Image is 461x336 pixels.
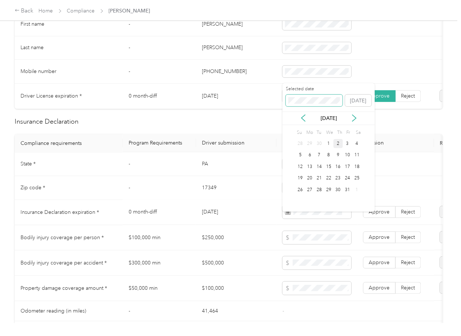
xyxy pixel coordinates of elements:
div: 30 [314,139,324,148]
td: $100,000 min [123,225,196,251]
div: 10 [343,151,353,160]
td: [PERSON_NAME] [196,12,277,36]
td: Insurance Declaration expiration * [15,200,123,225]
td: [PERSON_NAME] [196,36,277,60]
th: Reviewer input [277,134,357,153]
td: Mobile number [15,60,123,84]
div: 15 [324,162,333,171]
div: 14 [314,162,324,171]
div: 18 [352,162,362,171]
span: Approve [369,209,390,215]
a: Compliance [67,8,95,14]
div: 29 [324,185,333,194]
span: Odometer reading (in miles) [21,308,86,314]
span: Reject [401,93,415,99]
td: 0 month-diff [123,200,196,225]
span: Approve [369,234,390,241]
div: 29 [305,139,315,148]
span: State * [21,161,36,167]
td: PA [196,153,277,176]
iframe: Everlance-gr Chat Button Frame [420,295,461,336]
td: - [123,60,196,84]
span: Last name [21,44,44,51]
span: Reject [401,234,415,241]
div: We [325,128,333,138]
td: $100,000 [196,276,277,301]
span: - [283,308,284,314]
span: Reject [401,285,415,291]
h2: Insurance Declaration [15,117,443,127]
div: 1 [324,139,333,148]
div: 1 [352,185,362,194]
div: 13 [305,162,315,171]
span: [PERSON_NAME] [109,7,150,15]
td: $250,000 [196,225,277,251]
div: 5 [296,151,305,160]
div: Tu [316,128,322,138]
td: Last name [15,36,123,60]
td: Bodily injury coverage per person * [15,225,123,251]
td: $500,000 [196,251,277,276]
td: State * [15,153,123,176]
td: - [123,36,196,60]
td: [DATE] [196,200,277,225]
div: Back [15,7,34,15]
th: Program Requirements [123,134,196,153]
td: Property damage coverage amount * [15,276,123,301]
div: 21 [314,174,324,183]
div: Mo [305,128,313,138]
span: Approve [369,260,390,266]
span: Mobile number [21,68,56,74]
td: Bodily injury coverage per accident * [15,251,123,276]
div: 25 [352,174,362,183]
td: First name [15,12,123,36]
div: 7 [314,151,324,160]
th: Decision [357,134,434,153]
td: 17349 [196,176,277,200]
div: 26 [296,185,305,194]
td: - [123,153,196,176]
div: 12 [296,162,305,171]
span: Approve [369,93,390,99]
div: 6 [305,151,315,160]
span: Zip code * [21,185,45,191]
span: Property damage coverage amount * [21,285,107,291]
td: Driver License expiration * [15,84,123,109]
div: Su [296,128,303,138]
td: $300,000 min [123,251,196,276]
span: Approve [369,285,390,291]
td: 41,464 [196,301,277,321]
div: 9 [333,151,343,160]
div: 31 [343,185,353,194]
span: Bodily injury coverage per person * [21,234,104,241]
td: - [123,301,196,321]
div: 28 [314,185,324,194]
th: Driver submission [196,134,277,153]
th: Compliance requirements [15,134,123,153]
td: - [123,12,196,36]
div: 27 [305,185,315,194]
a: Home [39,8,53,14]
div: Th [336,128,343,138]
td: [DATE] [196,84,277,109]
td: Zip code * [15,176,123,200]
div: 28 [296,139,305,148]
span: First name [21,21,44,27]
span: Reject [401,209,415,215]
div: 8 [324,151,333,160]
div: 24 [343,174,353,183]
div: 30 [333,185,343,194]
div: 20 [305,174,315,183]
div: 19 [296,174,305,183]
div: 11 [352,151,362,160]
td: 0 month-diff [123,84,196,109]
td: Odometer reading (in miles) [15,301,123,321]
div: 23 [333,174,343,183]
button: [DATE] [345,95,372,106]
td: $50,000 min [123,276,196,301]
div: 22 [324,174,333,183]
span: Bodily injury coverage per accident * [21,260,107,266]
div: Sa [355,128,362,138]
td: - [123,176,196,200]
div: Fr [345,128,352,138]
